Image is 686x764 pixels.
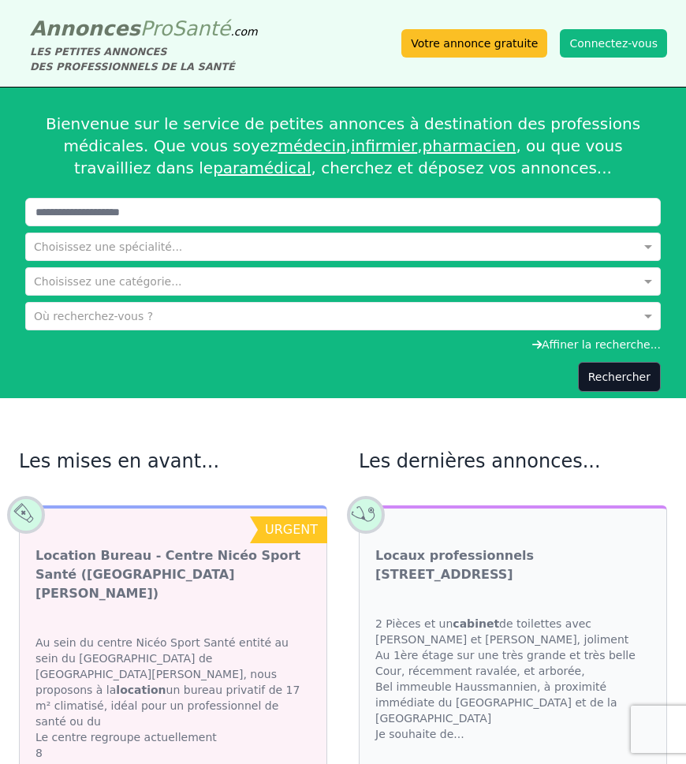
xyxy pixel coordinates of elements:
[25,94,661,198] div: Bienvenue sur le service de petites annonces à destination des professions médicales. Que vous so...
[25,337,661,352] div: Affiner la recherche...
[360,600,666,758] div: 2 Pièces et un de toilettes avec [PERSON_NAME] et [PERSON_NAME], joliment Au 1ère étage sur une t...
[35,546,311,603] a: Location Bureau - Centre Nicéo Sport Santé ([GEOGRAPHIC_DATA][PERSON_NAME])
[351,136,417,155] a: infirmier
[265,522,318,537] span: urgent
[30,17,140,40] span: Annonces
[359,449,667,474] h2: Les dernières annonces...
[140,17,173,40] span: Pro
[116,684,166,696] strong: location
[230,25,257,38] span: .com
[423,136,516,155] a: pharmacien
[19,449,327,474] h2: Les mises en avant...
[30,17,258,40] a: AnnoncesProSanté.com
[30,44,258,74] div: LES PETITES ANNONCES DES PROFESSIONNELS DE LA SANTÉ
[578,362,661,392] button: Rechercher
[213,158,311,177] a: paramédical
[401,29,547,58] a: Votre annonce gratuite
[172,17,230,40] span: Santé
[375,546,651,584] a: Locaux professionnels [STREET_ADDRESS]
[453,617,499,630] strong: cabinet
[560,29,667,58] button: Connectez-vous
[278,136,346,155] a: médecin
